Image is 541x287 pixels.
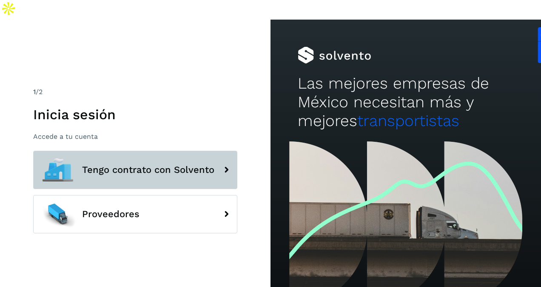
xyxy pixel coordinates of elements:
span: 1 [33,88,36,96]
p: Accede a tu cuenta [33,132,237,141]
button: Tengo contrato con Solvento [33,151,237,189]
div: /2 [33,87,237,97]
h2: Las mejores empresas de México necesitan más y mejores [298,74,514,131]
span: transportistas [357,112,459,130]
span: Proveedores [82,209,140,219]
span: Tengo contrato con Solvento [82,165,214,175]
button: Proveedores [33,195,237,233]
h1: Inicia sesión [33,106,237,123]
